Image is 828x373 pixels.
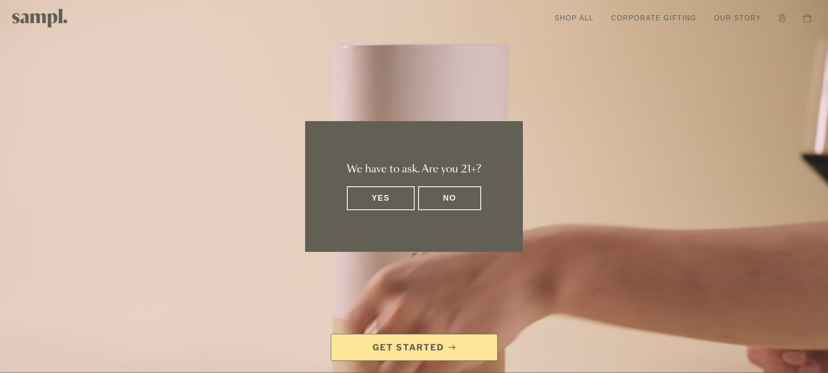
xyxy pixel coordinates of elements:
a: Corporate Gifting [607,9,701,28]
a: Our Story [710,9,766,28]
img: Sampl logo [12,9,68,27]
a: Get Started [331,334,498,361]
a: Shop All [550,9,598,28]
span: Get Started [372,341,444,353]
